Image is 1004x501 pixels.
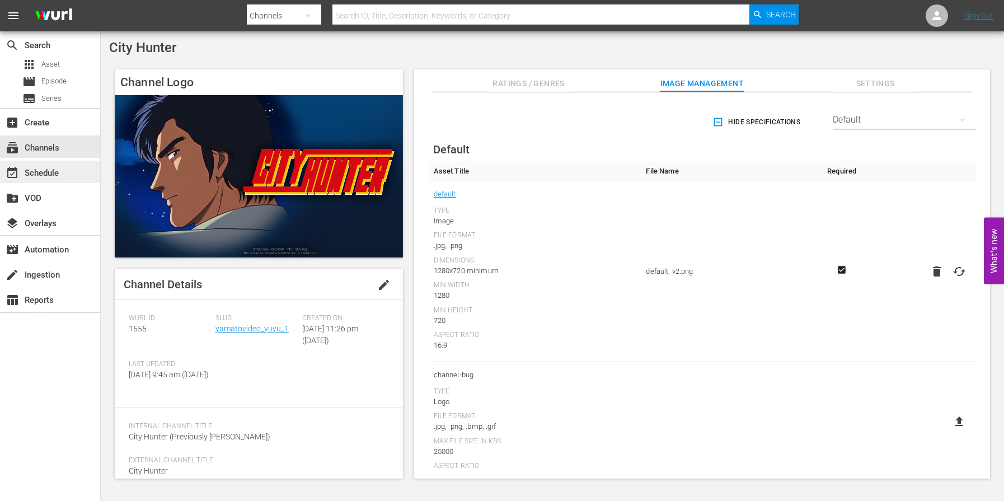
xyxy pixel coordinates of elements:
img: City Hunter [115,95,403,257]
div: Type [434,387,635,396]
span: Create [6,116,19,129]
span: Hide Specifications [715,116,800,128]
span: Created On: [302,314,383,323]
span: Default [433,143,470,156]
img: ans4CAIJ8jUAAAAAAAAAAAAAAAAAAAAAAAAgQb4GAAAAAAAAAAAAAAAAAAAAAAAAJMjXAAAAAAAAAAAAAAAAAAAAAAAAgAT5G... [27,3,81,29]
span: [DATE] 9:45 am ([DATE]) [129,370,209,379]
th: Required [819,161,864,181]
div: Dimensions [434,256,635,265]
button: Open Feedback Widget [984,217,1004,284]
th: File Name [640,161,819,181]
div: 720 [434,315,635,326]
button: Hide Specifications [710,106,805,138]
h4: Channel Logo [115,69,403,95]
div: 25000 [434,446,635,457]
span: Asset [22,58,36,71]
span: Last Updated: [129,360,210,369]
span: Search [766,4,796,25]
span: channel-bug [434,368,635,382]
div: 1280x720 minimum [434,265,635,277]
div: Min Height [434,306,635,315]
div: Image [434,216,635,227]
a: Sign Out [964,11,993,20]
span: 1555 [129,324,147,333]
span: edit [377,278,391,292]
span: Series [22,92,36,105]
span: Episode [22,75,36,88]
span: Search [6,39,19,52]
div: Logo [434,396,635,408]
span: Internal Channel Title: [129,422,383,431]
span: [DATE] 11:26 pm ([DATE]) [302,324,358,345]
span: Wurl ID: [129,314,210,323]
span: City Hunter (Previously [PERSON_NAME]) [129,432,270,441]
div: Aspect Ratio [434,331,635,340]
button: edit [370,271,397,298]
a: yamatovideo_yuyu_1 [215,324,289,333]
span: Image Management [660,77,744,91]
div: 1280 [434,290,635,301]
span: Ratings / Genres [487,77,571,91]
div: .jpg, .png, .bmp, .gif [434,421,635,432]
span: Channels [6,141,19,154]
td: default_v2.png [640,181,819,362]
th: Asset Title [428,161,641,181]
div: Max File Size In Kbs [434,437,635,446]
span: Episode [41,76,67,87]
span: External Channel Title: [129,456,383,465]
span: Schedule [6,166,19,180]
div: Type [434,207,635,216]
button: Search [749,4,799,25]
span: Overlays [6,217,19,230]
span: City Hunter [129,466,168,475]
div: Min Width [434,281,635,290]
div: File Format [434,412,635,421]
span: Slug: [215,314,297,323]
span: Ingestion [6,268,19,282]
div: Aspect Ratio [434,462,635,471]
div: Default [833,104,976,135]
span: Series [41,93,62,104]
span: VOD [6,191,19,205]
span: Automation [6,243,19,256]
div: 16:9 [434,340,635,351]
div: File Format [434,231,635,240]
span: Channel Details [124,278,202,291]
span: Settings [833,77,917,91]
span: City Hunter [109,40,176,55]
div: .jpg, .png [434,240,635,251]
span: menu [7,9,20,22]
span: Reports [6,293,19,307]
svg: Required [835,265,848,275]
a: default [434,187,456,202]
span: Asset [41,59,60,70]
